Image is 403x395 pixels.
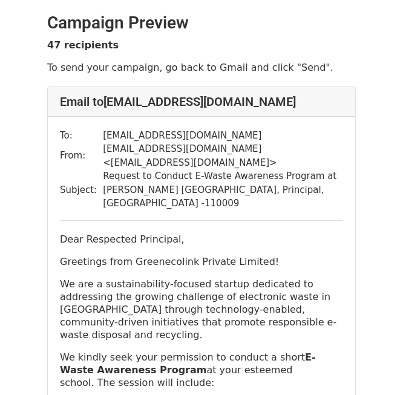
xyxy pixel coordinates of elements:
[103,142,343,169] td: [EMAIL_ADDRESS][DOMAIN_NAME] < [EMAIL_ADDRESS][DOMAIN_NAME] >
[60,142,103,169] td: From:
[60,169,103,211] td: Subject:
[103,129,343,143] td: [EMAIL_ADDRESS][DOMAIN_NAME]
[103,169,343,211] td: Request to Conduct E-Waste Awareness Program at [PERSON_NAME] [GEOGRAPHIC_DATA], Principal, [GEOG...
[60,278,343,341] p: We are a sustainability-focused startup dedicated to addressing the growing challenge of electron...
[60,94,343,109] h4: Email to [EMAIL_ADDRESS][DOMAIN_NAME]
[47,13,356,33] h2: Campaign Preview
[47,39,119,51] strong: 47 recipients
[47,61,356,74] p: To send your campaign, go back to Gmail and click "Send".
[60,129,103,143] td: To:
[60,255,343,268] p: Greetings from Greenecolink Private Limited!
[342,337,403,395] iframe: Chat Widget
[60,351,343,389] p: We kindly seek your permission to conduct a short at your esteemed school. The session will include:
[60,351,316,376] strong: E-Waste Awareness Program
[60,233,343,246] p: Dear Respected Principal,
